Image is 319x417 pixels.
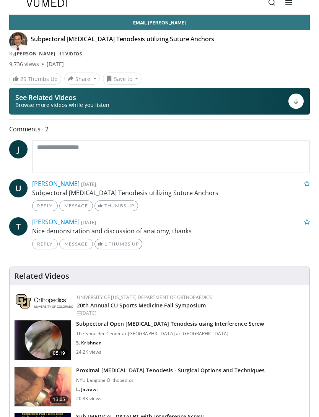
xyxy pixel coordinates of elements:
[77,302,206,309] a: 20th Annual CU Sports Medicine Fall Symposium
[76,386,265,393] p: L. Jazrawi
[32,239,58,249] a: Reply
[15,50,55,57] a: [PERSON_NAME]
[9,60,39,68] span: 9,736 views
[15,320,71,360] img: krish3_3.png.150x105_q85_crop-smart_upscale.jpg
[32,218,80,226] a: [PERSON_NAME]
[15,101,109,109] span: Browse more videos while you listen
[32,179,80,188] a: [PERSON_NAME]
[9,140,28,158] a: J
[16,294,73,309] img: 355603a8-37da-49b6-856f-e00d7e9307d3.png.150x105_q85_autocrop_double_scale_upscale_version-0.2.png
[59,200,93,211] a: Message
[31,35,214,47] h4: Subpectoral [MEDICAL_DATA] Tenodesis utilizing Suture Anchors
[77,310,303,317] div: [DATE]
[9,15,310,30] a: Email [PERSON_NAME]
[32,200,58,211] a: Reply
[59,239,93,249] a: Message
[9,50,310,57] div: By
[47,60,64,68] div: [DATE]
[76,396,101,402] p: 20.8K views
[76,349,101,355] p: 24.2K views
[50,396,68,403] span: 13:05
[15,94,109,101] p: See Related Videos
[9,179,28,197] a: U
[81,181,96,187] small: [DATE]
[15,367,71,407] img: Laith_biceps_teno_1.png.150x105_q85_crop-smart_upscale.jpg
[50,349,68,357] span: 05:19
[14,320,305,360] a: 05:19 Subpectoral Open [MEDICAL_DATA] Tenodesis using Interference Screw The Shoulder Center at [...
[103,73,142,85] button: Save to
[104,241,107,247] span: 1
[77,294,212,301] a: University of [US_STATE] Department of Orthopaedics
[57,50,85,57] a: 11 Videos
[14,272,69,281] h4: Related Videos
[9,88,310,115] button: See Related Videos Browse more videos while you listen
[76,367,265,374] h3: Proximal [MEDICAL_DATA] Tenodesis - Surgical Options and Techniques
[9,32,28,50] img: Avatar
[81,219,96,226] small: [DATE]
[32,226,310,236] p: Nice demonstration and discussion of anatomy, thanks
[76,331,264,337] p: The Shoulder Center at [GEOGRAPHIC_DATA] at [GEOGRAPHIC_DATA]
[76,340,264,346] p: S. Krishnan
[9,124,310,134] span: Comments 2
[94,239,142,249] a: 1 Thumbs Up
[32,188,310,197] p: Subpectoral [MEDICAL_DATA] Tenodesis utilizing Suture Anchors
[76,377,265,383] p: NYU Langone Orthopedics
[20,75,26,82] span: 29
[9,73,61,85] a: 29 Thumbs Up
[76,320,264,328] h3: Subpectoral Open [MEDICAL_DATA] Tenodesis using Interference Screw
[9,217,28,236] a: T
[64,73,100,85] button: Share
[14,367,305,407] a: 13:05 Proximal [MEDICAL_DATA] Tenodesis - Surgical Options and Techniques NYU Langone Orthopedics...
[94,200,138,211] a: Thumbs Up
